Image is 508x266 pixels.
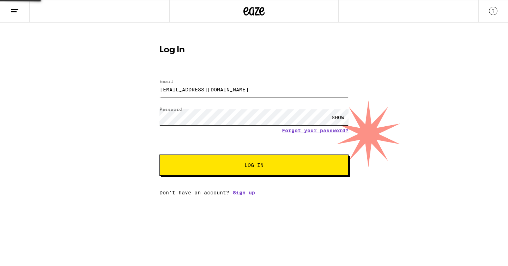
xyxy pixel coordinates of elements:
[4,5,51,11] span: Hi. Need any help?
[244,163,264,168] span: Log In
[282,128,349,133] a: Forgot your password?
[233,190,255,195] a: Sign up
[159,79,174,84] label: Email
[159,81,349,97] input: Email
[159,46,349,54] h1: Log In
[159,190,349,195] div: Don't have an account?
[159,155,349,176] button: Log In
[159,107,182,111] label: Password
[327,109,349,125] div: SHOW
